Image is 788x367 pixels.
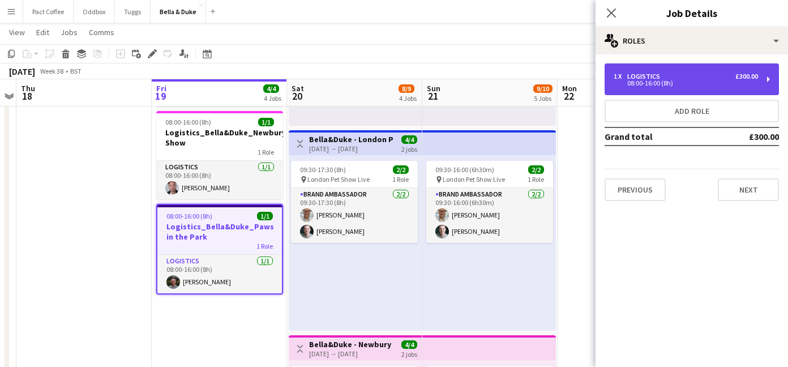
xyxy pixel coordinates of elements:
app-job-card: 09:30-17:30 (8h)2/2 London Pet Show Live1 RoleBrand Ambassador2/209:30-17:30 (8h)[PERSON_NAME][PE... [291,161,418,243]
span: 20 [290,89,304,103]
div: Roles [596,27,788,54]
span: Week 38 [37,67,66,75]
app-card-role: Logistics1/108:00-16:00 (8h)[PERSON_NAME] [157,255,282,293]
div: BST [70,67,82,75]
span: 1/1 [258,118,274,126]
span: 8/9 [399,84,414,93]
app-job-card: 08:00-16:00 (8h)1/1Logistics_Bella&Duke_Paws in the Park1 RoleLogistics1/108:00-16:00 (8h)[PERSON... [156,204,283,295]
div: 2 jobs [401,349,417,359]
div: £300.00 [735,72,758,80]
div: [DATE] → [DATE] [309,349,393,358]
span: Sat [292,83,304,93]
span: Fri [156,83,166,93]
app-card-role: Brand Ambassador2/209:30-16:00 (6h30m)[PERSON_NAME][PERSON_NAME] [426,188,553,243]
span: Edit [36,27,49,37]
span: 09:30-17:30 (8h) [300,165,346,174]
span: Thu [21,83,35,93]
span: 1 Role [256,242,273,250]
app-job-card: 09:30-16:00 (6h30m)2/2 London Pet Show Live1 RoleBrand Ambassador2/209:30-16:00 (6h30m)[PERSON_NA... [426,161,553,243]
div: 2 jobs [401,144,417,153]
h3: Bella&Duke - London Pet Show Live [309,134,393,144]
td: Grand total [605,127,712,146]
div: 08:00-16:00 (8h) [614,80,758,86]
button: Pact Coffee [23,1,74,23]
span: 21 [425,89,440,103]
button: Next [718,178,779,201]
h3: Logistics_Bella&Duke_Paws in the Park [157,221,282,242]
button: Add role [605,100,779,122]
span: 4/4 [263,84,279,93]
h3: Logistics_Bella&Duke_Newbury Show [156,127,283,148]
span: London Pet Show Live [307,175,370,183]
div: Logistics [627,72,665,80]
span: 09:30-16:00 (6h30m) [435,165,494,174]
span: Jobs [61,27,78,37]
app-job-card: 08:00-16:00 (8h)1/1Logistics_Bella&Duke_Newbury Show1 RoleLogistics1/108:00-16:00 (8h)[PERSON_NAME] [156,111,283,199]
div: [DATE] → [DATE] [309,144,393,153]
a: Edit [32,25,54,40]
div: 4 Jobs [264,94,281,103]
div: [DATE] [9,66,35,77]
span: 08:00-16:00 (8h) [166,212,212,220]
button: Tuggs [115,1,151,23]
span: 08:00-16:00 (8h) [165,118,211,126]
span: 1 Role [258,148,274,156]
app-card-role: Brand Ambassador2/209:30-17:30 (8h)[PERSON_NAME][PERSON_NAME] [291,188,418,243]
span: 4/4 [401,135,417,144]
a: Jobs [56,25,82,40]
h3: Job Details [596,6,788,20]
span: 1/1 [257,212,273,220]
button: Previous [605,178,666,201]
a: Comms [84,25,119,40]
span: Comms [89,27,114,37]
span: 2/2 [393,165,409,174]
div: 1 x [614,72,627,80]
span: Mon [562,83,577,93]
span: Sun [427,83,440,93]
app-card-role: Logistics1/108:00-16:00 (8h)[PERSON_NAME] [156,161,283,199]
span: 1 Role [528,175,544,183]
button: Oddbox [74,1,115,23]
span: 2/2 [528,165,544,174]
span: 22 [560,89,577,103]
span: 4/4 [401,340,417,349]
button: Bella & Duke [151,1,206,23]
div: 4 Jobs [399,94,417,103]
a: View [5,25,29,40]
h3: Bella&Duke - Newbury Show [309,339,393,349]
span: View [9,27,25,37]
span: 1 Role [392,175,409,183]
span: London Pet Show Live [443,175,505,183]
span: 19 [155,89,166,103]
span: 9/10 [533,84,553,93]
td: £300.00 [712,127,779,146]
div: 5 Jobs [534,94,552,103]
span: 18 [19,89,35,103]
